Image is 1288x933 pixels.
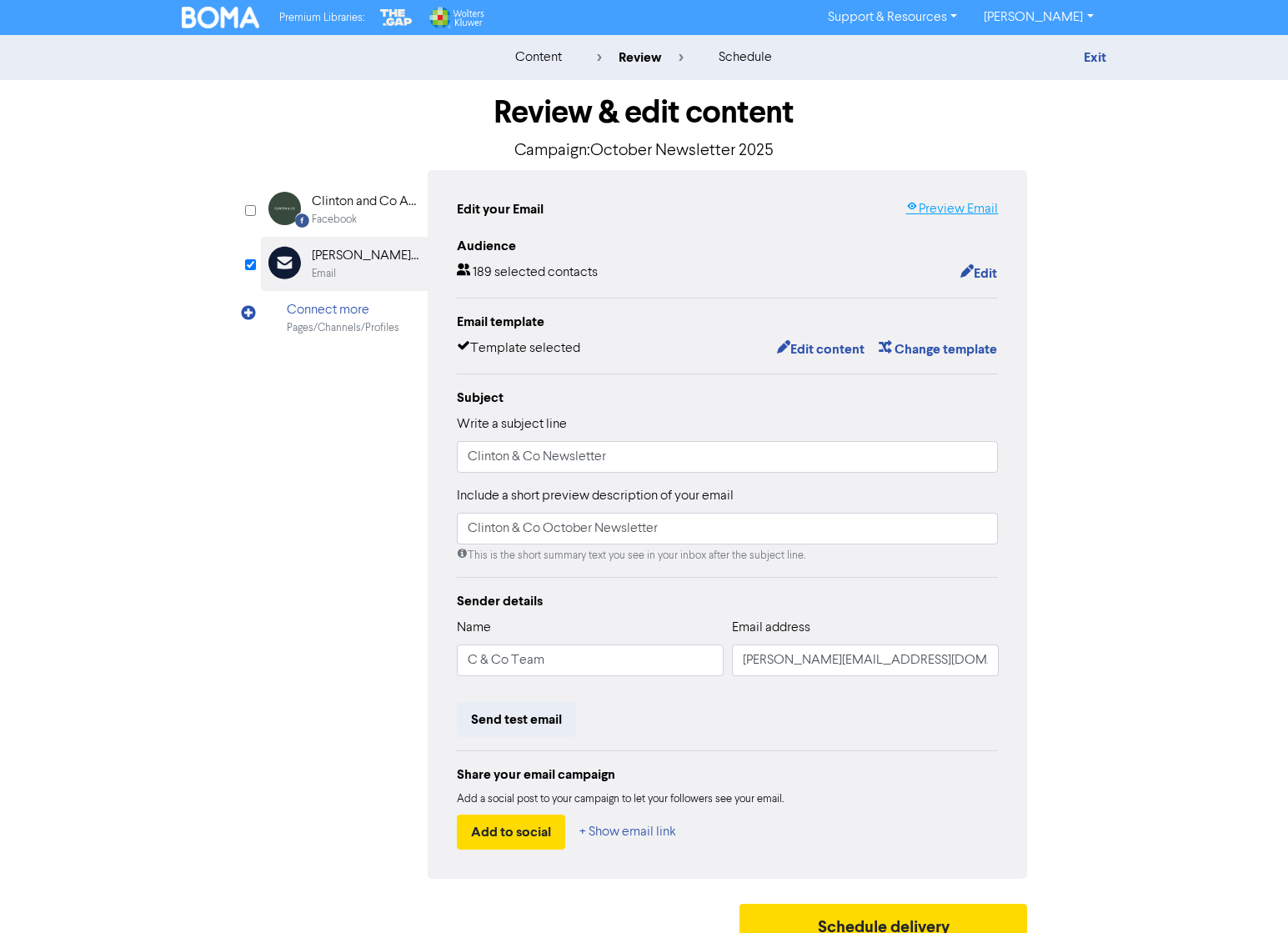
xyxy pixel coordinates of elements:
[814,4,970,31] a: Support & Resources
[428,7,484,28] img: Wolters Kluwer
[312,192,418,212] div: Clinton and Co Accounting
[261,138,1028,163] p: Campaign: October Newsletter 2025
[457,263,598,284] div: 189 selected contacts
[457,618,491,638] label: Name
[905,199,998,219] a: Preview Email
[457,388,999,408] div: Subject
[457,312,999,332] div: Email template
[312,266,336,282] div: Email
[719,48,772,68] div: schedule
[579,815,677,850] button: + Show email link
[597,48,684,68] div: review
[287,320,399,336] div: Pages/Channels/Profiles
[312,212,357,228] div: Facebook
[732,618,810,638] label: Email address
[457,339,580,360] div: Template selected
[970,4,1106,31] a: [PERSON_NAME]
[182,7,260,28] img: BOMA Logo
[878,339,998,360] button: Change template
[457,548,999,564] div: This is the short summary text you see in your inbox after the subject line.
[261,183,428,237] div: Facebook Clinton and Co AccountingFacebook
[378,7,414,28] img: The Gap
[1205,853,1288,933] iframe: Chat Widget
[261,237,428,291] div: [PERSON_NAME] & C & Co TeamEmail
[776,339,865,360] button: Edit content
[960,263,998,284] button: Edit
[457,199,544,219] div: Edit your Email
[261,93,1028,132] h1: Review & edit content
[1084,49,1106,66] a: Exit
[457,591,999,611] div: Sender details
[515,48,562,68] div: content
[268,192,301,225] img: Facebook
[457,791,999,808] div: Add a social post to your campaign to let your followers see your email.
[279,13,364,23] span: Premium Libraries:
[312,246,418,266] div: [PERSON_NAME] & C & Co Team
[457,765,999,785] div: Share your email campaign
[261,291,428,345] div: Connect morePages/Channels/Profiles
[457,236,999,256] div: Audience
[287,300,399,320] div: Connect more
[457,702,576,737] button: Send test email
[457,815,565,850] button: Add to social
[457,414,567,434] label: Write a subject line
[457,486,734,506] label: Include a short preview description of your email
